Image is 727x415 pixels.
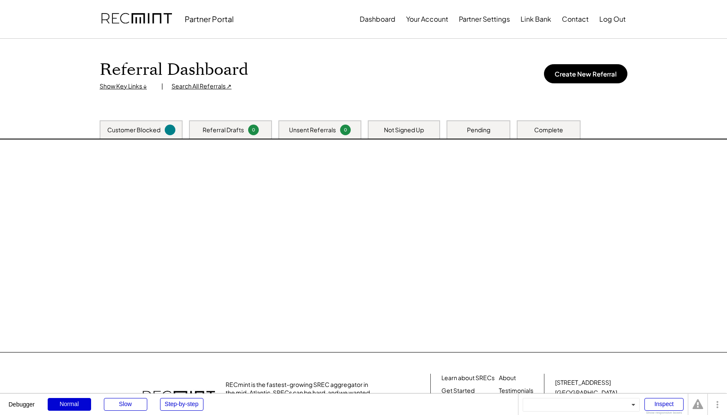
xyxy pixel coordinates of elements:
[644,398,684,411] div: Inspect
[203,126,244,134] div: Referral Drafts
[406,11,448,28] button: Your Account
[459,11,510,28] button: Partner Settings
[160,398,203,411] div: Step-by-step
[249,127,258,133] div: 0
[521,11,551,28] button: Link Bank
[9,394,35,407] div: Debugger
[226,381,377,414] div: RECmint is the fastest-growing SREC aggregator in the mid-Atlantic. SRECs can be hard, and we wan...
[544,64,627,83] button: Create New Referral
[289,126,336,134] div: Unsent Referrals
[441,374,495,382] a: Learn about SRECs
[555,378,611,387] div: [STREET_ADDRESS]
[101,5,172,34] img: recmint-logotype%403x.png
[467,126,490,134] div: Pending
[499,387,533,395] a: Testimonials
[599,11,626,28] button: Log Out
[644,411,684,415] div: Show responsive boxes
[499,374,516,382] a: About
[100,82,153,91] div: Show Key Links ↓
[161,82,163,91] div: |
[555,389,617,397] div: [GEOGRAPHIC_DATA]
[562,11,589,28] button: Contact
[384,126,424,134] div: Not Signed Up
[441,387,475,395] a: Get Started
[341,127,349,133] div: 0
[172,82,232,91] div: Search All Referrals ↗
[107,126,160,134] div: Customer Blocked
[100,60,248,80] h1: Referral Dashboard
[104,398,147,411] div: Slow
[143,382,215,412] img: recmint-logotype%403x.png
[360,11,395,28] button: Dashboard
[534,126,563,134] div: Complete
[185,14,234,24] div: Partner Portal
[48,398,91,411] div: Normal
